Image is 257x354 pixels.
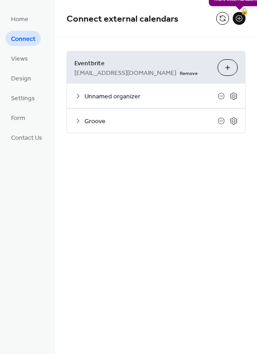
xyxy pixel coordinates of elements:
span: Home [11,15,28,24]
a: Contact Us [6,130,48,145]
span: Settings [11,94,35,103]
a: Home [6,11,34,26]
span: Form [11,114,25,123]
span: Remove [180,70,198,77]
span: Unnamed organizer [84,92,218,102]
a: Design [6,70,37,86]
span: Contact Us [11,133,42,143]
span: Groove [84,117,218,126]
span: [EMAIL_ADDRESS][DOMAIN_NAME] [74,69,176,78]
a: Settings [6,90,40,105]
span: Views [11,54,28,64]
span: Connect external calendars [67,10,179,28]
span: Eventbrite [74,59,210,69]
span: Connect [11,34,35,44]
a: Views [6,51,34,66]
span: Design [11,74,31,84]
a: Form [6,110,31,125]
a: Connect [6,31,41,46]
